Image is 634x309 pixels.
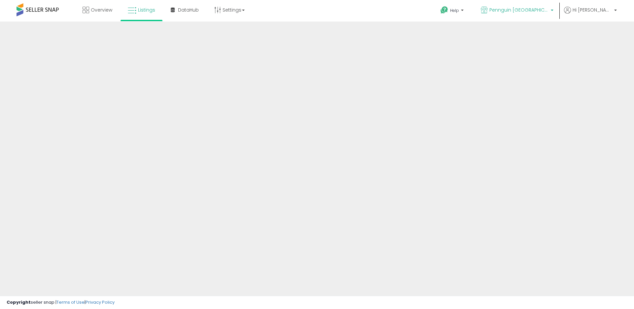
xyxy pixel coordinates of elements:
span: DataHub [178,7,199,13]
span: Listings [138,7,155,13]
span: Pennguin [GEOGRAPHIC_DATA] [489,7,549,13]
span: Hi [PERSON_NAME] [573,7,612,13]
i: Get Help [440,6,448,14]
a: Hi [PERSON_NAME] [564,7,617,22]
span: Overview [91,7,112,13]
a: Help [435,1,470,22]
span: Help [450,8,459,13]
